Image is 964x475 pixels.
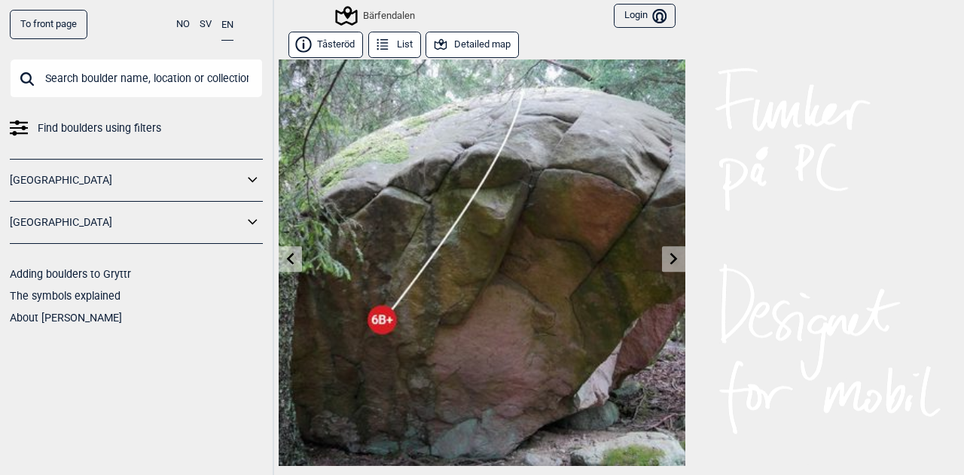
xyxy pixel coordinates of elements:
button: List [368,32,421,58]
a: To front page [10,10,87,39]
div: Bärfendalen [337,7,415,25]
a: Adding boulders to Gryttr [10,268,131,280]
button: SV [200,10,212,39]
a: [GEOGRAPHIC_DATA] [10,169,243,191]
button: Login [614,4,676,29]
a: About [PERSON_NAME] [10,312,122,324]
span: Find boulders using filters [38,117,161,139]
a: [GEOGRAPHIC_DATA] [10,212,243,233]
button: NO [176,10,190,39]
a: The symbols explained [10,290,120,302]
img: Plyometrics for dummies 190624 [279,59,685,466]
button: Detailed map [426,32,519,58]
button: EN [221,10,233,41]
button: Tåsteröd [288,32,363,58]
a: Find boulders using filters [10,117,263,139]
input: Search boulder name, location or collection [10,59,263,98]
